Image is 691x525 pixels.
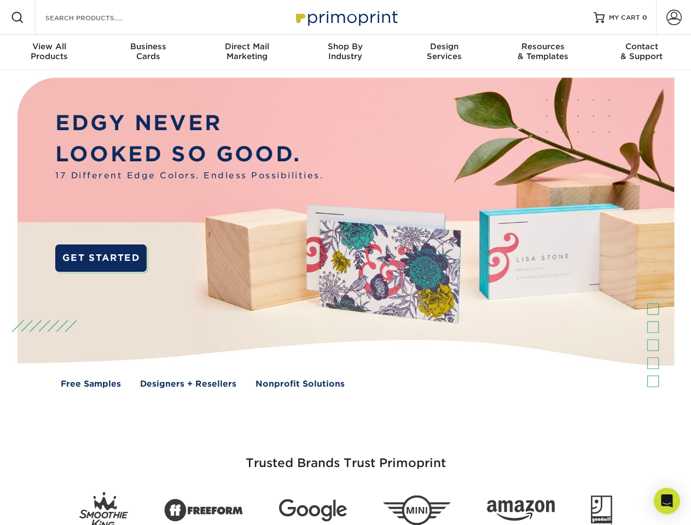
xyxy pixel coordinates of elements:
a: Free Samples [61,378,121,390]
span: Direct Mail [198,42,296,51]
span: Contact [593,42,691,51]
img: Google [279,499,347,522]
span: Shop By [296,42,394,51]
a: Resources& Templates [493,35,592,70]
input: SEARCH PRODUCTS..... [44,11,151,24]
div: Services [395,42,493,61]
div: Marketing [198,42,296,61]
h3: Trusted Brands Trust Primoprint [26,430,666,483]
div: Open Intercom Messenger [654,488,680,514]
span: Business [98,42,197,51]
p: LOOKED SO GOOD. [55,139,323,170]
img: Primoprint [291,5,400,29]
p: EDGY NEVER [55,108,323,139]
a: Direct MailMarketing [198,35,296,70]
a: Designers + Resellers [140,378,236,390]
a: Shop ByIndustry [296,35,394,70]
div: Industry [296,42,394,61]
span: Design [395,42,493,51]
div: Cards [98,42,197,61]
span: Resources [493,42,592,51]
img: Amazon [487,500,555,521]
a: GET STARTED [55,244,147,272]
span: MY CART [609,13,640,22]
div: & Templates [493,42,592,61]
a: Nonprofit Solutions [256,378,345,390]
span: 17 Different Edge Colors. Endless Possibilities. [55,170,323,182]
span: 0 [642,14,647,21]
a: Contact& Support [593,35,691,70]
img: Goodwill [591,495,612,525]
div: & Support [593,42,691,61]
a: DesignServices [395,35,493,70]
a: BusinessCards [98,35,197,70]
